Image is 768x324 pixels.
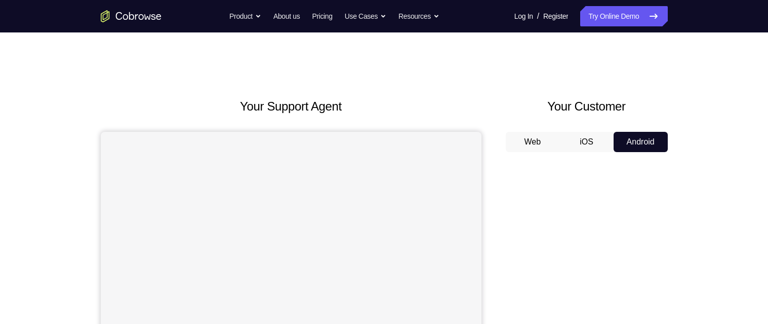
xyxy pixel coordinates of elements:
a: Pricing [312,6,332,26]
a: Register [543,6,568,26]
h2: Your Support Agent [101,97,481,116]
button: Product [229,6,261,26]
button: Android [614,132,668,152]
a: Log In [514,6,533,26]
a: About us [273,6,300,26]
button: Web [506,132,560,152]
button: Resources [398,6,439,26]
h2: Your Customer [506,97,668,116]
span: / [537,10,539,22]
a: Go to the home page [101,10,161,22]
button: iOS [559,132,614,152]
a: Try Online Demo [580,6,667,26]
button: Use Cases [345,6,386,26]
